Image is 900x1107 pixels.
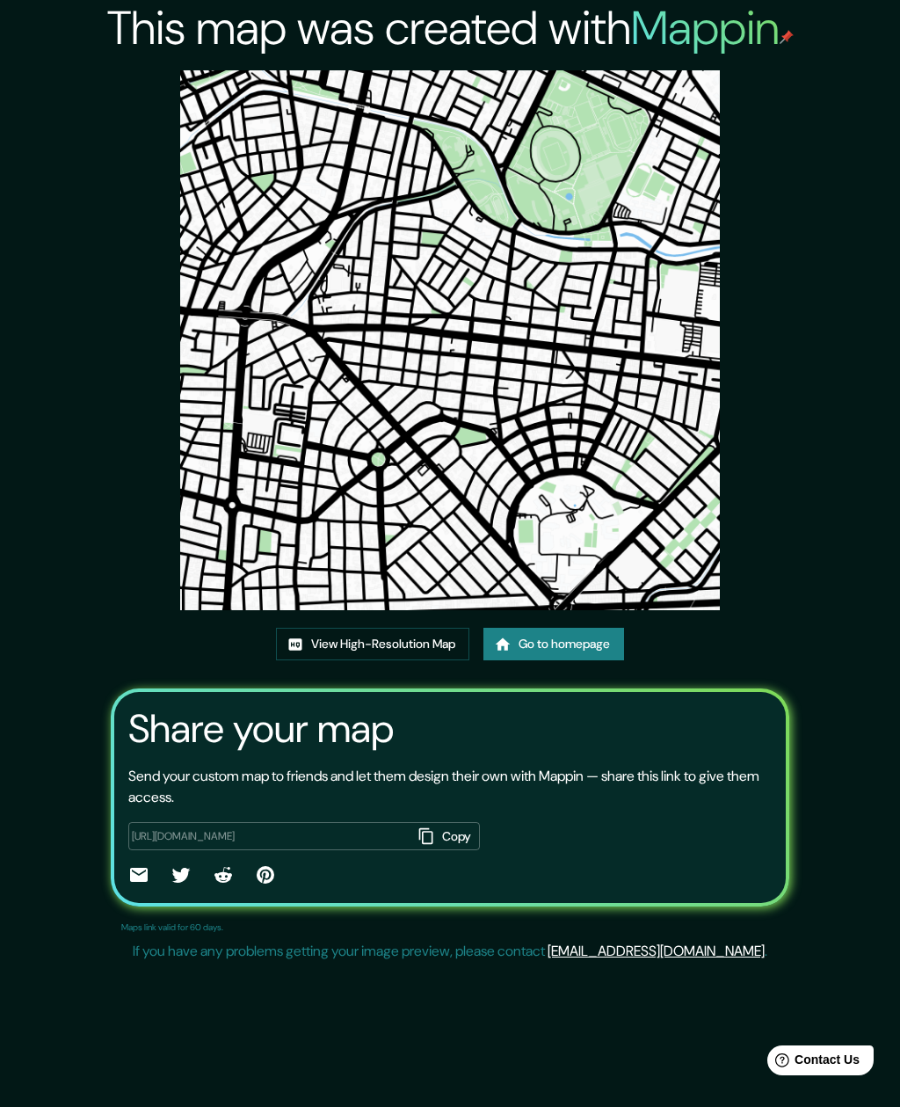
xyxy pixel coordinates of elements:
[276,628,469,660] a: View High-Resolution Map
[483,628,624,660] a: Go to homepage
[780,30,794,44] img: mappin-pin
[121,921,223,934] p: Maps link valid for 60 days.
[128,706,394,752] h3: Share your map
[133,941,767,962] p: If you have any problems getting your image preview, please contact .
[128,766,772,808] p: Send your custom map to friends and let them design their own with Mappin — share this link to gi...
[744,1038,881,1088] iframe: Help widget launcher
[548,942,765,960] a: [EMAIL_ADDRESS][DOMAIN_NAME]
[180,70,720,610] img: created-map
[411,822,480,851] button: Copy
